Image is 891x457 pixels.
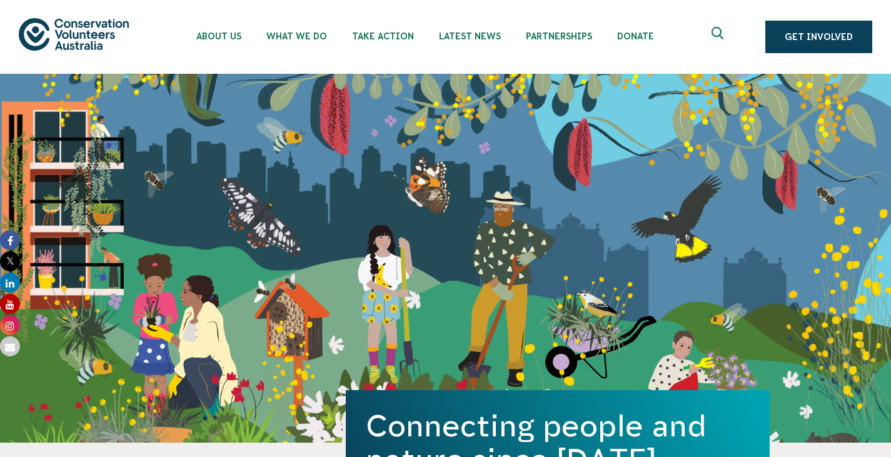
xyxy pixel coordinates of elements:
span: Expand search box [712,27,727,47]
img: logo.svg [19,18,129,50]
button: Expand search box Close search box [704,22,734,52]
span: Take Action [352,31,414,41]
span: About Us [196,31,241,41]
a: Get Involved [765,21,872,53]
span: Partnerships [526,31,592,41]
span: Donate [617,31,654,41]
span: What We Do [266,31,327,41]
span: Latest News [439,31,501,41]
